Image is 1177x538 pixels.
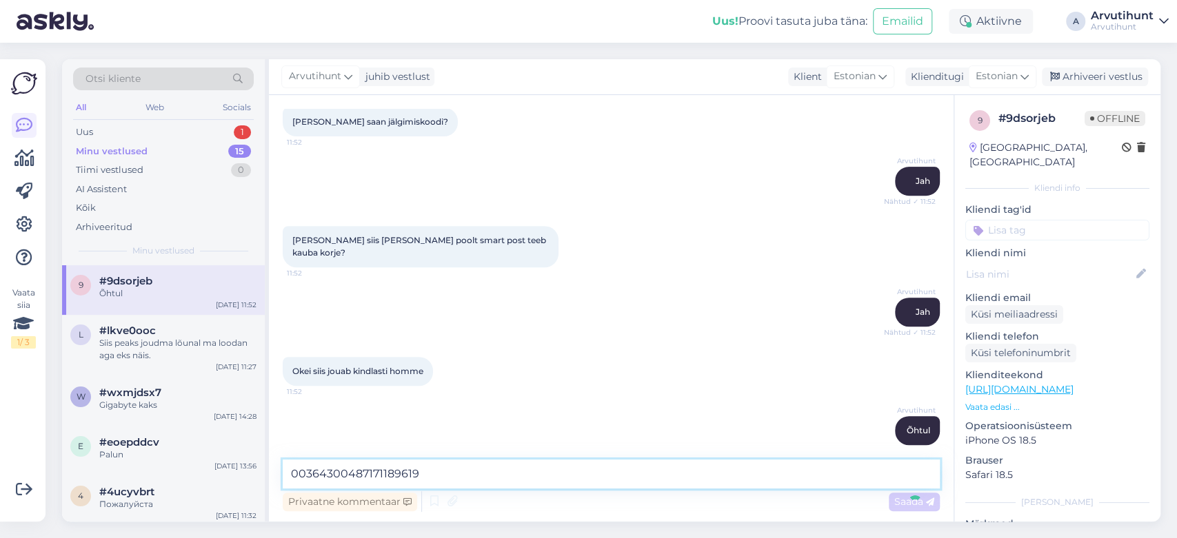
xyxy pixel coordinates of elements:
div: Arvutihunt [1091,10,1154,21]
div: A [1066,12,1085,31]
span: Arvutihunt [289,69,341,84]
div: [DATE] 11:27 [216,362,256,372]
p: Kliendi telefon [965,329,1149,344]
img: Askly Logo [11,70,37,96]
div: Õhtul [99,287,256,300]
p: Kliendi email [965,291,1149,305]
span: 4 [78,490,83,501]
div: Minu vestlused [76,145,148,158]
div: juhib vestlust [360,70,430,84]
input: Lisa tag [965,220,1149,240]
span: Estonian [976,69,1018,84]
div: Vaata siia [11,287,36,349]
span: Nähtud ✓ 11:52 [884,327,936,338]
p: Märkmed [965,517,1149,531]
div: 0 [231,163,251,177]
span: Estonian [834,69,876,84]
p: iPhone OS 18.5 [965,433,1149,448]
span: #wxmjdsx7 [99,386,161,399]
div: Siis peaks joudma lõunal ma loodan aga eks näis. [99,337,256,362]
span: Arvutihunt [884,156,936,166]
span: 11:52 [287,386,339,397]
b: Uus! [712,14,738,28]
span: #4ucyvbrt [99,486,154,498]
div: # 9dsorjeb [998,110,1085,127]
span: 11:52 [287,268,339,278]
span: #lkve0ooc [99,324,156,337]
div: Palun [99,448,256,461]
div: Пожалуйста [99,498,256,510]
div: Kliendi info [965,182,1149,194]
div: Socials [220,99,254,116]
span: #9dsorjeb [99,275,152,287]
span: Arvutihunt [884,287,936,297]
div: Klient [788,70,822,84]
p: Kliendi nimi [965,246,1149,260]
div: [DATE] 14:28 [214,411,256,422]
span: Otsi kliente [85,72,141,86]
div: Proovi tasuta juba täna: [712,13,867,30]
span: 9 [978,115,983,125]
div: All [73,99,89,116]
p: Vaata edasi ... [965,401,1149,413]
span: [PERSON_NAME] siis [PERSON_NAME] poolt smart post teeb kauba korje? [292,235,548,258]
span: Jah [916,307,930,317]
div: Arhiveeritud [76,220,132,234]
span: Arvutihunt [884,405,936,415]
span: 11:52 [884,446,936,456]
input: Lisa nimi [966,267,1134,282]
button: Emailid [873,8,932,34]
div: 1 [234,125,251,139]
span: Nähtud ✓ 11:52 [884,196,936,207]
div: AI Assistent [76,183,127,196]
a: [URL][DOMAIN_NAME] [965,383,1074,395]
p: Klienditeekond [965,368,1149,382]
div: [GEOGRAPHIC_DATA], [GEOGRAPHIC_DATA] [969,141,1122,169]
span: Jah [916,176,930,186]
span: Minu vestlused [132,245,194,257]
p: Operatsioonisüsteem [965,419,1149,433]
div: Tiimi vestlused [76,163,143,177]
div: Küsi telefoninumbrit [965,344,1076,362]
span: Okei siis jouab kindlasti homme [292,366,423,376]
div: Arhiveeri vestlus [1042,68,1148,86]
span: w [77,391,85,402]
div: Küsi meiliaadressi [965,305,1063,324]
div: [DATE] 11:52 [216,300,256,310]
div: [PERSON_NAME] [965,496,1149,508]
div: Klienditugi [905,70,964,84]
span: 11:52 [287,137,339,147]
p: Kliendi tag'id [965,203,1149,217]
span: #eoepddcv [99,436,159,448]
div: Kõik [76,201,96,215]
div: [DATE] 13:56 [214,461,256,471]
div: Aktiivne [949,9,1033,34]
p: Brauser [965,453,1149,468]
span: 9 [79,280,83,290]
span: Õhtul [907,425,930,435]
span: l [79,329,83,340]
span: Offline [1085,111,1145,126]
p: Safari 18.5 [965,468,1149,482]
div: Arvutihunt [1091,21,1154,32]
div: 1 / 3 [11,336,36,349]
div: [DATE] 11:32 [216,510,256,521]
div: Gigabyte kaks [99,399,256,411]
span: [PERSON_NAME] saan jälgimiskoodi? [292,116,448,127]
a: ArvutihuntArvutihunt [1091,10,1169,32]
span: e [78,441,83,451]
div: 15 [228,145,251,158]
div: Uus [76,125,93,139]
div: Web [143,99,167,116]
